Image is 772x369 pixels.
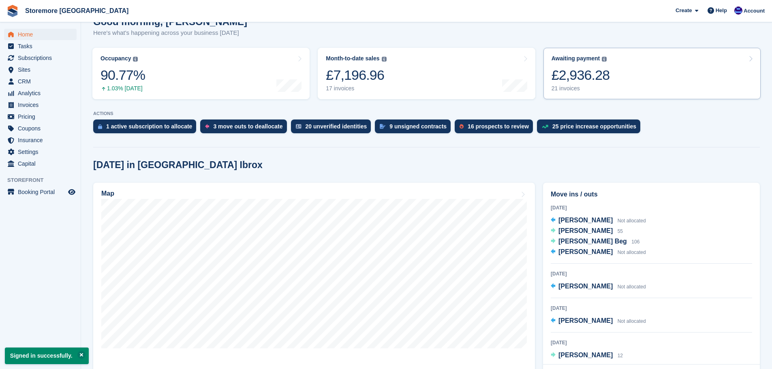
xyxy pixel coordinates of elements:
[382,57,387,62] img: icon-info-grey-7440780725fd019a000dd9b08b2336e03edf1995a4989e88bcd33f0948082b44.svg
[551,226,623,237] a: [PERSON_NAME] 55
[551,237,639,247] a: [PERSON_NAME] Beg 106
[326,85,386,92] div: 17 invoices
[18,41,66,52] span: Tasks
[558,352,613,358] span: [PERSON_NAME]
[716,6,727,15] span: Help
[6,5,19,17] img: stora-icon-8386f47178a22dfd0bd8f6a31ec36ba5ce8667c1dd55bd0f319d3a0aa187defe.svg
[4,29,77,40] a: menu
[98,124,102,129] img: active_subscription_to_allocate_icon-d502201f5373d7db506a760aba3b589e785aa758c864c3986d89f69b8ff3...
[631,239,639,245] span: 106
[558,227,613,234] span: [PERSON_NAME]
[543,48,761,99] a: Awaiting payment £2,936.28 21 invoices
[18,87,66,99] span: Analytics
[618,318,646,324] span: Not allocated
[133,57,138,62] img: icon-info-grey-7440780725fd019a000dd9b08b2336e03edf1995a4989e88bcd33f0948082b44.svg
[200,119,291,137] a: 3 move outs to deallocate
[460,124,464,129] img: prospect-51fa495bee0391a8d652442698ab0144808aea92771e9ea1ae160a38d050c398.svg
[18,111,66,122] span: Pricing
[618,218,646,224] span: Not allocated
[468,123,529,130] div: 16 prospects to review
[551,215,646,226] a: [PERSON_NAME] Not allocated
[18,123,66,134] span: Coupons
[551,282,646,292] a: [PERSON_NAME] Not allocated
[4,123,77,134] a: menu
[4,41,77,52] a: menu
[537,119,644,137] a: 25 price increase opportunities
[551,316,646,326] a: [PERSON_NAME] Not allocated
[618,284,646,290] span: Not allocated
[326,55,379,62] div: Month-to-date sales
[375,119,455,137] a: 9 unsigned contracts
[93,111,760,116] p: ACTIONS
[18,146,66,158] span: Settings
[551,270,752,277] div: [DATE]
[92,48,310,99] a: Occupancy 90.77% 1.03% [DATE]
[101,55,131,62] div: Occupancy
[551,339,752,346] div: [DATE]
[18,186,66,198] span: Booking Portal
[552,85,610,92] div: 21 invoices
[67,187,77,197] a: Preview store
[618,228,623,234] span: 55
[542,125,548,128] img: price_increase_opportunities-93ffe204e8149a01c8c9dc8f82e8f89637d9d84a8eef4429ea346261dce0b2c0.svg
[558,317,613,324] span: [PERSON_NAME]
[18,134,66,146] span: Insurance
[552,55,600,62] div: Awaiting payment
[552,67,610,83] div: £2,936.28
[101,85,145,92] div: 1.03% [DATE]
[93,28,247,38] p: Here's what's happening across your business [DATE]
[213,123,282,130] div: 3 move outs to deallocate
[101,190,114,197] h2: Map
[4,134,77,146] a: menu
[4,52,77,64] a: menu
[18,64,66,75] span: Sites
[4,146,77,158] a: menu
[551,305,752,312] div: [DATE]
[4,64,77,75] a: menu
[4,158,77,169] a: menu
[205,124,209,129] img: move_outs_to_deallocate_icon-f764333ba52eb49d3ac5e1228854f67142a1ed5810a6f6cc68b1a99e826820c5.svg
[551,204,752,211] div: [DATE]
[18,158,66,169] span: Capital
[551,247,646,258] a: [PERSON_NAME] Not allocated
[676,6,692,15] span: Create
[306,123,367,130] div: 20 unverified identities
[93,160,263,171] h2: [DATE] in [GEOGRAPHIC_DATA] Ibrox
[18,99,66,111] span: Invoices
[618,250,646,255] span: Not allocated
[22,4,132,17] a: Storemore [GEOGRAPHIC_DATA]
[93,119,200,137] a: 1 active subscription to allocate
[101,67,145,83] div: 90.77%
[618,353,623,358] span: 12
[551,190,752,199] h2: Move ins / outs
[291,119,375,137] a: 20 unverified identities
[7,176,81,184] span: Storefront
[18,76,66,87] span: CRM
[106,123,192,130] div: 1 active subscription to allocate
[744,7,765,15] span: Account
[558,283,613,290] span: [PERSON_NAME]
[558,217,613,224] span: [PERSON_NAME]
[4,99,77,111] a: menu
[4,76,77,87] a: menu
[558,248,613,255] span: [PERSON_NAME]
[5,348,89,364] p: Signed in successfully.
[389,123,447,130] div: 9 unsigned contracts
[4,87,77,99] a: menu
[18,29,66,40] span: Home
[318,48,535,99] a: Month-to-date sales £7,196.96 17 invoices
[4,186,77,198] a: menu
[455,119,537,137] a: 16 prospects to review
[552,123,636,130] div: 25 price increase opportunities
[734,6,742,15] img: Angela
[326,67,386,83] div: £7,196.96
[4,111,77,122] a: menu
[558,238,627,245] span: [PERSON_NAME] Beg
[551,350,623,361] a: [PERSON_NAME] 12
[602,57,607,62] img: icon-info-grey-7440780725fd019a000dd9b08b2336e03edf1995a4989e88bcd33f0948082b44.svg
[18,52,66,64] span: Subscriptions
[380,124,385,129] img: contract_signature_icon-13c848040528278c33f63329250d36e43548de30e8caae1d1a13099fd9432cc5.svg
[296,124,302,129] img: verify_identity-adf6edd0f0f0b5bbfe63781bf79b02c33cf7c696d77639b501bdc392416b5a36.svg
